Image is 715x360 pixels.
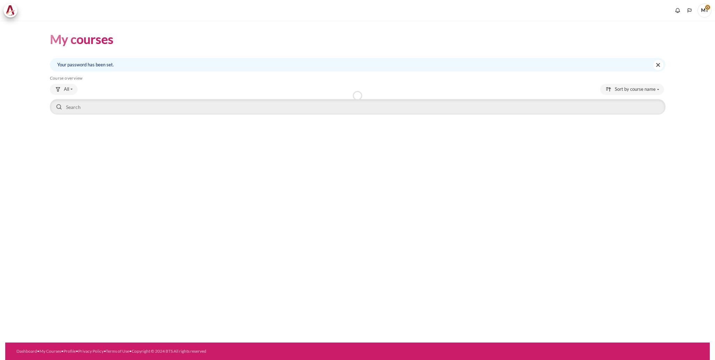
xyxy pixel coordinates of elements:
h1: My courses [50,31,113,47]
a: Architeck Architeck [3,3,21,17]
button: Languages [684,5,695,16]
a: User menu [698,3,712,17]
span: MT [698,3,712,17]
h5: Course overview [50,75,665,81]
a: Dashboard [16,348,37,354]
a: Profile [64,348,76,354]
span: Sort by course name [615,86,656,93]
a: Copyright © 2024 BTS All rights reserved [132,348,206,354]
img: Architeck [6,5,15,16]
section: Content [5,21,710,126]
div: Show notification window with no new notifications [672,5,683,16]
input: Search [50,99,665,115]
button: Sorting drop-down menu [600,84,664,95]
div: Course overview controls [50,84,665,116]
button: Grouping drop-down menu [50,84,78,95]
a: Privacy Policy [78,348,104,354]
div: • • • • • [16,348,400,354]
a: Terms of Use [106,348,129,354]
span: All [64,86,69,93]
div: Your password has been set. [50,58,665,72]
a: My Courses [39,348,61,354]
